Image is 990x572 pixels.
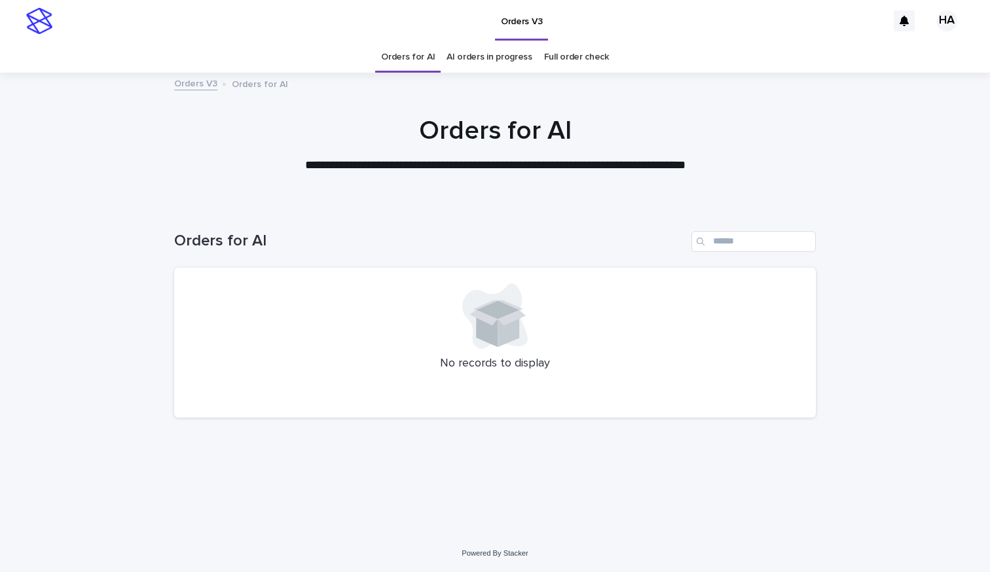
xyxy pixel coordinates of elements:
a: Orders for AI [381,42,435,73]
img: stacker-logo-s-only.png [26,8,52,34]
a: Orders V3 [174,75,217,90]
p: No records to display [190,357,800,371]
div: HA [936,10,957,31]
h1: Orders for AI [174,115,816,147]
p: Orders for AI [232,76,288,90]
h1: Orders for AI [174,232,686,251]
input: Search [691,231,816,252]
a: Powered By Stacker [462,549,528,557]
a: Full order check [544,42,609,73]
a: AI orders in progress [447,42,532,73]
